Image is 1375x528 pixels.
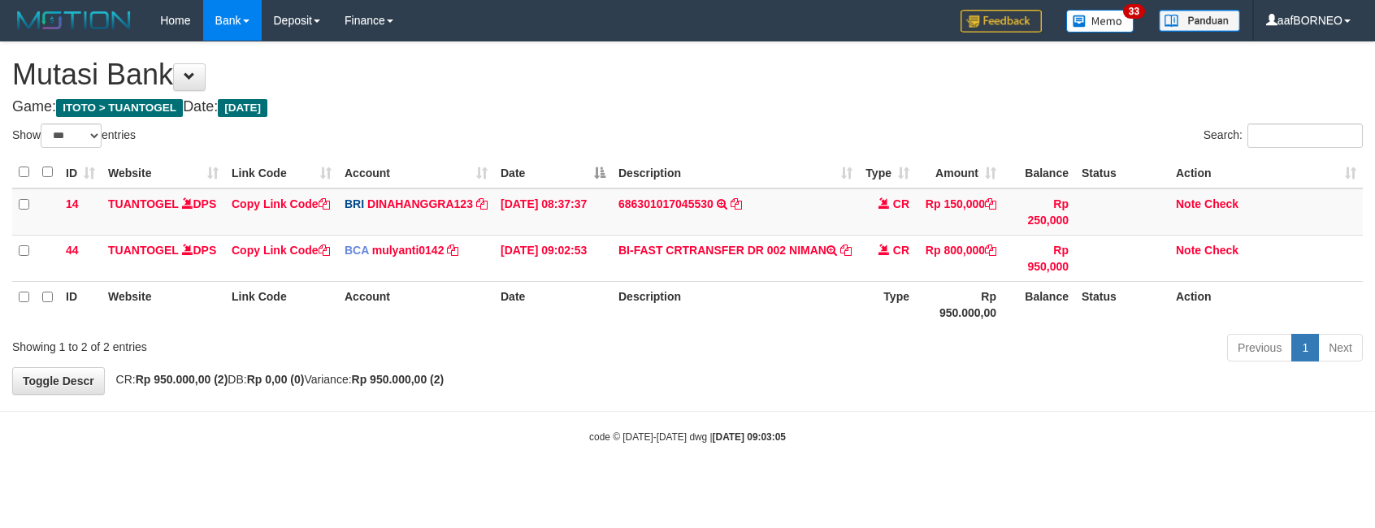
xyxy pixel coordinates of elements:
h4: Game: Date: [12,99,1363,115]
td: Rp 250,000 [1003,188,1075,236]
th: Link Code: activate to sort column ascending [225,157,338,188]
h1: Mutasi Bank [12,58,1363,91]
label: Show entries [12,123,136,148]
div: Showing 1 to 2 of 2 entries [12,332,561,355]
a: Copy Rp 150,000 to clipboard [985,197,996,210]
select: Showentries [41,123,102,148]
a: DINAHANGGRA123 [367,197,473,210]
a: Check [1204,197,1238,210]
img: panduan.png [1159,10,1240,32]
span: [DATE] [218,99,267,117]
th: Website [102,281,225,327]
td: DPS [102,188,225,236]
th: ID: activate to sort column ascending [59,157,102,188]
strong: [DATE] 09:03:05 [713,431,786,443]
a: 686301017045530 [618,197,714,210]
th: Description [612,281,859,327]
a: Next [1318,334,1363,361]
strong: Rp 950.000,00 (2) [352,373,445,386]
a: Copy 686301017045530 to clipboard [731,197,742,210]
a: Copy Link Code [232,244,330,257]
a: Copy Link Code [232,197,330,210]
th: Website: activate to sort column ascending [102,157,225,188]
img: Feedback.jpg [961,10,1042,32]
th: Description: activate to sort column ascending [612,157,859,188]
td: [DATE] 09:02:53 [494,235,612,281]
td: Rp 950,000 [1003,235,1075,281]
th: Action: activate to sort column ascending [1169,157,1363,188]
span: 14 [66,197,79,210]
a: Toggle Descr [12,367,105,395]
td: BI-FAST CRTRANSFER DR 002 NIMAN [612,235,859,281]
input: Search: [1247,123,1363,148]
img: Button%20Memo.svg [1066,10,1134,32]
a: Check [1204,244,1238,257]
a: TUANTOGEL [108,244,179,257]
a: Copy Rp 800,000 to clipboard [985,244,996,257]
td: Rp 150,000 [916,188,1003,236]
th: Status [1075,157,1169,188]
span: CR [893,197,909,210]
td: Rp 800,000 [916,235,1003,281]
th: Date: activate to sort column descending [494,157,612,188]
span: CR [893,244,909,257]
a: TUANTOGEL [108,197,179,210]
th: ID [59,281,102,327]
a: Note [1176,197,1201,210]
a: Copy BI-FAST CRTRANSFER DR 002 NIMAN to clipboard [840,244,852,257]
th: Account [338,281,494,327]
th: Type [859,281,916,327]
th: Rp 950.000,00 [916,281,1003,327]
label: Search: [1204,123,1363,148]
span: 44 [66,244,79,257]
strong: Rp 950.000,00 (2) [136,373,228,386]
td: [DATE] 08:37:37 [494,188,612,236]
span: BRI [345,197,364,210]
th: Status [1075,281,1169,327]
td: DPS [102,235,225,281]
span: 33 [1123,4,1145,19]
a: mulyanti0142 [372,244,445,257]
a: Copy mulyanti0142 to clipboard [447,244,458,257]
th: Type: activate to sort column ascending [859,157,916,188]
a: Copy DINAHANGGRA123 to clipboard [476,197,488,210]
span: BCA [345,244,369,257]
strong: Rp 0,00 (0) [247,373,305,386]
th: Balance [1003,281,1075,327]
a: Previous [1227,334,1292,361]
th: Account: activate to sort column ascending [338,157,494,188]
th: Link Code [225,281,338,327]
th: Balance [1003,157,1075,188]
small: code © [DATE]-[DATE] dwg | [589,431,786,443]
img: MOTION_logo.png [12,8,136,32]
th: Action [1169,281,1363,327]
th: Date [494,281,612,327]
a: 1 [1291,334,1319,361]
th: Amount: activate to sort column ascending [916,157,1003,188]
span: ITOTO > TUANTOGEL [56,99,183,117]
span: CR: DB: Variance: [108,373,445,386]
a: Note [1176,244,1201,257]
